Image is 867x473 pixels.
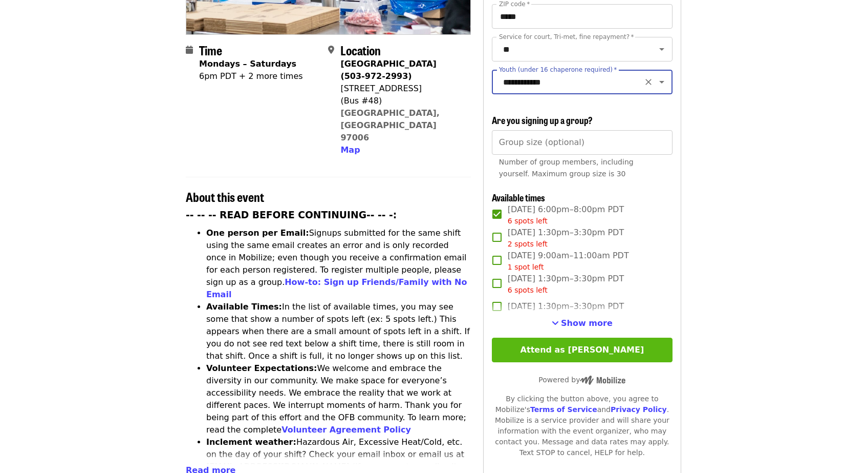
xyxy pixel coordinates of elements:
[206,227,471,301] li: Signups submitted for the same shift using the same email creates an error and is only recorded o...
[655,75,669,89] button: Open
[552,317,613,330] button: See more timeslots
[492,113,593,127] span: Are you signing up a group?
[492,394,673,458] div: By clicking the button above, you agree to Mobilize's and . Mobilize is a service provider and wi...
[340,83,462,95] div: [STREET_ADDRESS]
[492,338,673,362] button: Attend as [PERSON_NAME]
[186,188,264,205] span: About this event
[199,59,296,69] strong: Mondays – Saturdays
[206,362,471,436] li: We welcome and embrace the diversity in our community. We make space for everyone’s accessibility...
[186,45,193,55] i: calendar icon
[281,425,411,435] a: Volunteer Agreement Policy
[499,1,530,7] label: ZIP code
[340,41,381,59] span: Location
[561,318,613,328] span: Show more
[340,95,462,107] div: (Bus #48)
[655,42,669,56] button: Open
[186,210,397,220] strong: -- -- -- READ BEFORE CONTINUING-- -- -:
[530,405,597,414] a: Terms of Service
[328,45,334,55] i: map-marker-alt icon
[508,227,624,250] span: [DATE] 1:30pm–3:30pm PDT
[340,145,360,155] span: Map
[508,286,548,294] span: 6 spots left
[508,250,629,273] span: [DATE] 9:00am–11:00am PDT
[492,130,673,155] input: [object Object]
[508,203,624,227] span: [DATE] 6:00pm–8:00pm PDT
[611,405,667,414] a: Privacy Policy
[499,67,617,73] label: Youth (under 16 chaperone required)
[340,144,360,156] button: Map
[508,217,548,225] span: 6 spots left
[340,59,436,81] strong: [GEOGRAPHIC_DATA] (503-972-2993)
[499,158,634,178] span: Number of group members, including yourself. Maximum group size is 30
[206,437,296,447] strong: Inclement weather:
[206,277,467,299] a: How-to: Sign up Friends/Family with No Email
[206,228,309,238] strong: One person per Email:
[580,376,625,385] img: Powered by Mobilize
[538,376,625,384] span: Powered by
[206,302,282,312] strong: Available Times:
[199,70,303,83] div: 6pm PDT + 2 more times
[508,240,548,248] span: 2 spots left
[199,41,222,59] span: Time
[641,75,656,89] button: Clear
[492,191,545,204] span: Available times
[206,363,317,373] strong: Volunteer Expectations:
[499,34,634,40] label: Service for court, Tri-met, fine repayment?
[508,273,624,296] span: [DATE] 1:30pm–3:30pm PDT
[206,301,471,362] li: In the list of available times, you may see some that show a number of spots left (ex: 5 spots le...
[508,300,624,313] span: [DATE] 1:30pm–3:30pm PDT
[508,263,544,271] span: 1 spot left
[340,108,440,142] a: [GEOGRAPHIC_DATA], [GEOGRAPHIC_DATA] 97006
[492,4,673,29] input: ZIP code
